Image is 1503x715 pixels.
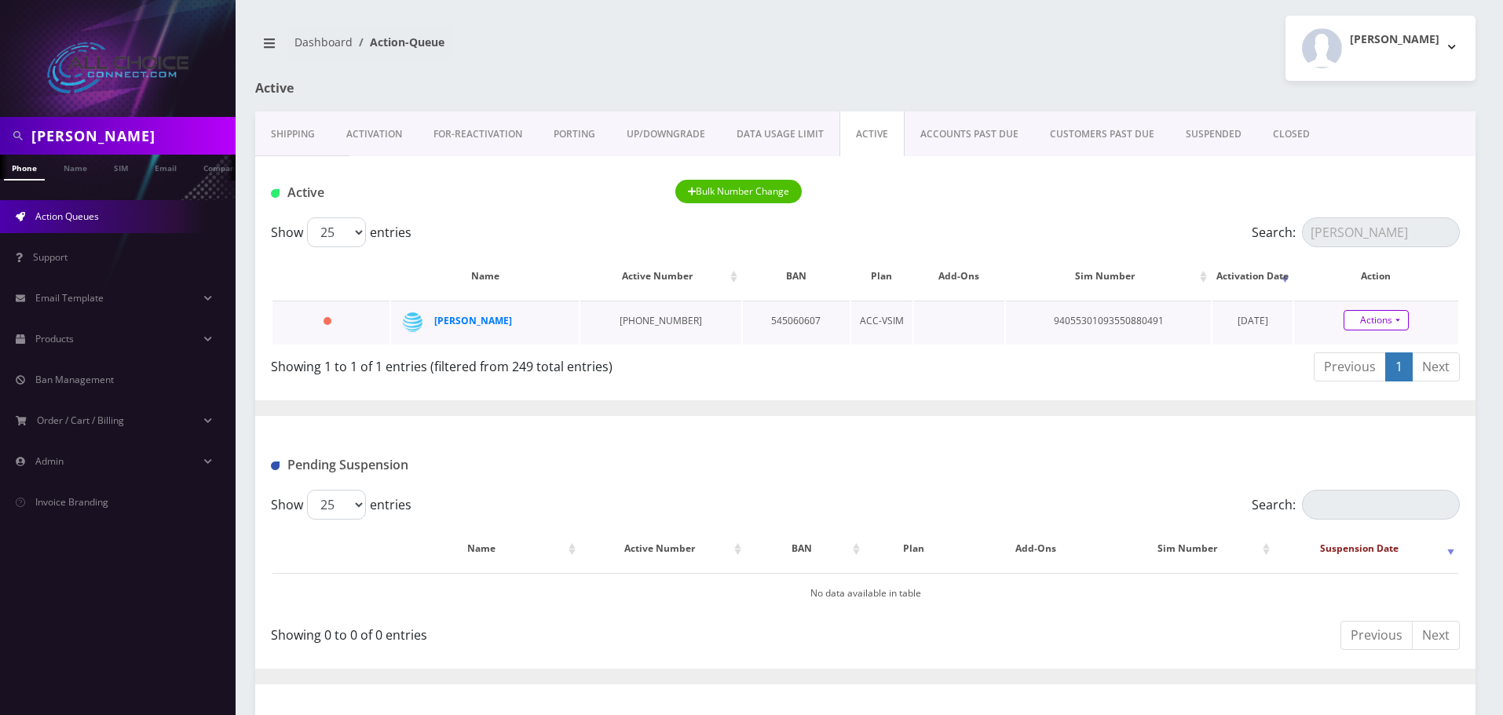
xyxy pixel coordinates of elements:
a: DATA USAGE LIMIT [721,111,839,157]
span: Email Template [35,291,104,305]
span: Admin [35,454,64,468]
a: PORTING [538,111,611,157]
h1: Active [271,185,652,200]
th: BAN: activate to sort column ascending [747,526,864,571]
input: Search in Company [31,121,232,151]
input: Search: [1302,217,1460,247]
a: CLOSED [1257,111,1326,157]
a: Company [196,155,248,179]
span: Invoice Branding [35,495,108,509]
th: Plan [865,526,962,571]
th: Active Number: activate to sort column ascending [581,526,745,571]
label: Search: [1252,490,1460,520]
a: CUSTOMERS PAST DUE [1034,111,1170,157]
span: Order / Cart / Billing [37,414,124,427]
label: Show entries [271,217,411,247]
span: Products [35,332,74,345]
a: Activation [331,111,418,157]
th: Name [391,254,579,299]
a: Email [147,155,185,179]
h1: Active [255,81,646,96]
a: ACTIVE [839,111,905,157]
a: Name [56,155,95,179]
button: [PERSON_NAME] [1285,16,1476,81]
select: Showentries [307,490,366,520]
td: No data available in table [272,573,1458,613]
a: Phone [4,155,45,181]
a: Dashboard [294,35,353,49]
td: 545060607 [743,301,850,345]
th: Suspension Date: activate to sort column ascending [1275,526,1458,571]
th: Name: activate to sort column ascending [392,526,580,571]
th: Add-Ons [964,526,1107,571]
select: Showentries [307,217,366,247]
span: Ban Management [35,373,114,386]
th: Add-Ons [914,254,1004,299]
img: All Choice Connect [47,42,188,93]
a: UP/DOWNGRADE [611,111,721,157]
a: Previous [1314,352,1386,381]
button: Bulk Number Change [675,180,803,203]
th: Active Number: activate to sort column ascending [580,254,741,299]
th: Activation Date: activate to sort column ascending [1212,254,1292,299]
td: [PHONE_NUMBER] [580,301,741,345]
a: [PERSON_NAME] [434,314,512,327]
img: Pending Suspension [271,461,280,470]
th: Plan [851,254,913,299]
input: Search: [1302,490,1460,520]
a: SUSPENDED [1170,111,1257,157]
a: Next [1412,352,1460,381]
span: Support [33,250,68,264]
span: Action Queues [35,210,99,223]
h2: [PERSON_NAME] [1350,33,1439,46]
th: Action [1294,254,1458,299]
div: Showing 1 to 1 of 1 entries (filtered from 249 total entries) [271,351,854,376]
label: Show entries [271,490,411,520]
th: Sim Number: activate to sort column ascending [1006,254,1212,299]
td: 94055301093550880491 [1006,301,1212,345]
a: FOR-REActivation [418,111,538,157]
li: Action-Queue [353,34,444,50]
nav: breadcrumb [255,26,854,71]
th: Sim Number: activate to sort column ascending [1110,526,1274,571]
img: Active [271,189,280,198]
div: Showing 0 to 0 of 0 entries [271,619,854,644]
a: ACCOUNTS PAST DUE [905,111,1034,157]
span: [DATE] [1238,314,1268,327]
a: 1 [1385,352,1413,381]
th: BAN [743,254,850,299]
a: SIM [106,155,136,179]
a: Next [1412,621,1460,650]
a: Actions [1344,310,1409,330]
label: Search: [1252,217,1460,247]
td: ACC-VSIM [851,301,913,345]
a: Previous [1340,621,1413,650]
a: Shipping [255,111,331,157]
h1: Pending Suspension [271,458,652,472]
